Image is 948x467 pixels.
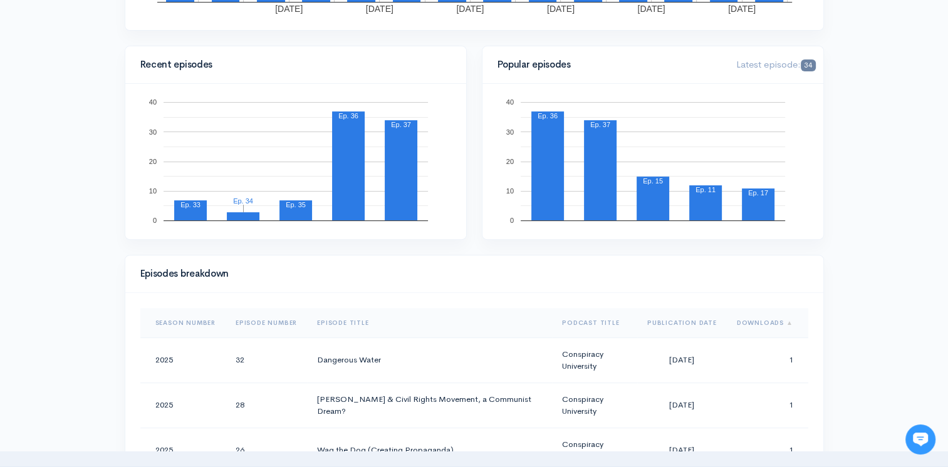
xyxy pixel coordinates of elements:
td: [DATE] [637,337,727,382]
text: 20 [506,158,513,165]
th: Sort column [226,308,307,338]
text: Ep. 34 [233,197,253,205]
th: Sort column [637,308,727,338]
td: 1 [727,382,808,428]
text: 10 [506,187,513,195]
text: 30 [148,128,156,135]
input: Search articles [36,235,224,260]
text: Ep. 11 [695,186,716,193]
text: Ep. 36 [538,112,558,120]
text: [DATE] [728,4,756,14]
span: Latest episode: [736,58,815,70]
text: 10 [148,187,156,195]
text: 40 [506,98,513,106]
text: Ep. 37 [590,121,610,128]
td: 2025 [140,337,226,382]
text: [DATE] [456,4,484,14]
th: Sort column [727,308,808,338]
td: Conspiracy University [552,382,637,428]
span: 34 [801,59,815,71]
iframe: gist-messenger-bubble-iframe [905,424,935,454]
text: Ep. 17 [748,189,768,197]
h4: Popular episodes [497,59,722,70]
text: [DATE] [637,4,665,14]
td: 1 [727,337,808,382]
text: 40 [148,98,156,106]
svg: A chart. [497,99,808,224]
text: [DATE] [546,4,574,14]
td: Dangerous Water [307,337,552,382]
text: [DATE] [365,4,393,14]
td: 2025 [140,382,226,428]
th: Sort column [140,308,226,338]
h2: Just let us know if you need anything and we'll be happy to help! 🙂 [19,83,232,143]
text: Ep. 37 [391,121,411,128]
svg: A chart. [140,99,451,224]
p: Find an answer quickly [17,215,234,230]
text: Ep. 36 [338,112,358,120]
text: [DATE] [275,4,303,14]
text: 30 [506,128,513,135]
text: Ep. 35 [286,201,306,208]
th: Sort column [552,308,637,338]
h1: Hi 👋 [19,61,232,81]
text: 0 [509,217,513,224]
text: Ep. 33 [180,201,201,208]
td: [PERSON_NAME] & Civil Rights Movement, a Communist Dream? [307,382,552,428]
span: New conversation [81,173,150,183]
text: 0 [152,217,156,224]
td: Conspiracy University [552,337,637,382]
td: [DATE] [637,382,727,428]
td: 32 [226,337,307,382]
text: 20 [148,158,156,165]
h4: Recent episodes [140,59,444,70]
th: Sort column [307,308,552,338]
button: New conversation [19,166,231,191]
h4: Episodes breakdown [140,269,801,279]
text: Ep. 15 [643,177,663,185]
td: 28 [226,382,307,428]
